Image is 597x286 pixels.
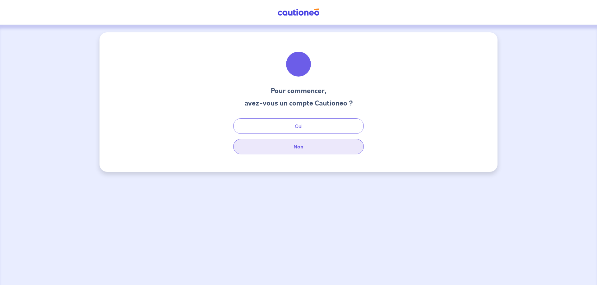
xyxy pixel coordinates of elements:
button: Oui [233,118,364,134]
img: Cautioneo [275,8,322,16]
img: illu_welcome.svg [282,47,315,81]
h3: avez-vous un compte Cautioneo ? [244,98,353,108]
h3: Pour commencer, [244,86,353,96]
button: Non [233,139,364,154]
